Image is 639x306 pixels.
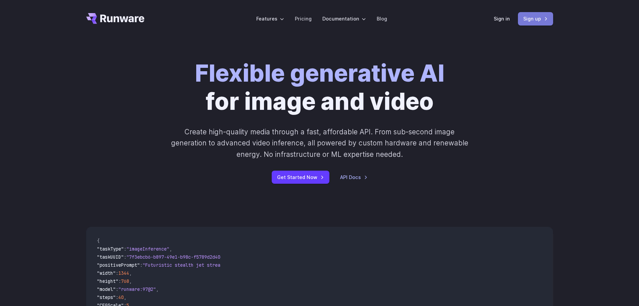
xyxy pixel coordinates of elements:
span: , [156,286,159,292]
span: : [116,270,118,276]
a: Sign in [494,15,510,23]
span: : [124,254,126,260]
a: Blog [377,15,387,23]
span: : [116,286,118,292]
a: Go to / [86,13,145,24]
span: "steps" [97,294,116,300]
span: : [124,246,126,252]
span: , [169,246,172,252]
span: "height" [97,278,118,284]
span: "runware:97@2" [118,286,156,292]
span: 40 [118,294,124,300]
span: "7f3ebcb6-b897-49e1-b98c-f5789d2d40d7" [126,254,228,260]
label: Features [256,15,284,23]
label: Documentation [322,15,366,23]
span: , [124,294,126,300]
a: API Docs [340,173,368,181]
span: , [129,278,132,284]
h1: for image and video [195,59,444,116]
span: "taskUUID" [97,254,124,260]
a: Pricing [295,15,312,23]
span: "width" [97,270,116,276]
span: : [116,294,118,300]
span: "Futuristic stealth jet streaking through a neon-lit cityscape with glowing purple exhaust" [143,262,387,268]
p: Create high-quality media through a fast, affordable API. From sub-second image generation to adv... [170,126,469,160]
span: { [97,238,100,244]
span: , [129,270,132,276]
span: "taskType" [97,246,124,252]
span: : [140,262,143,268]
span: 768 [121,278,129,284]
span: "positivePrompt" [97,262,140,268]
span: "imageInference" [126,246,169,252]
strong: Flexible generative AI [195,59,444,87]
span: 1344 [118,270,129,276]
span: : [118,278,121,284]
a: Get Started Now [272,171,329,184]
a: Sign up [518,12,553,25]
span: "model" [97,286,116,292]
